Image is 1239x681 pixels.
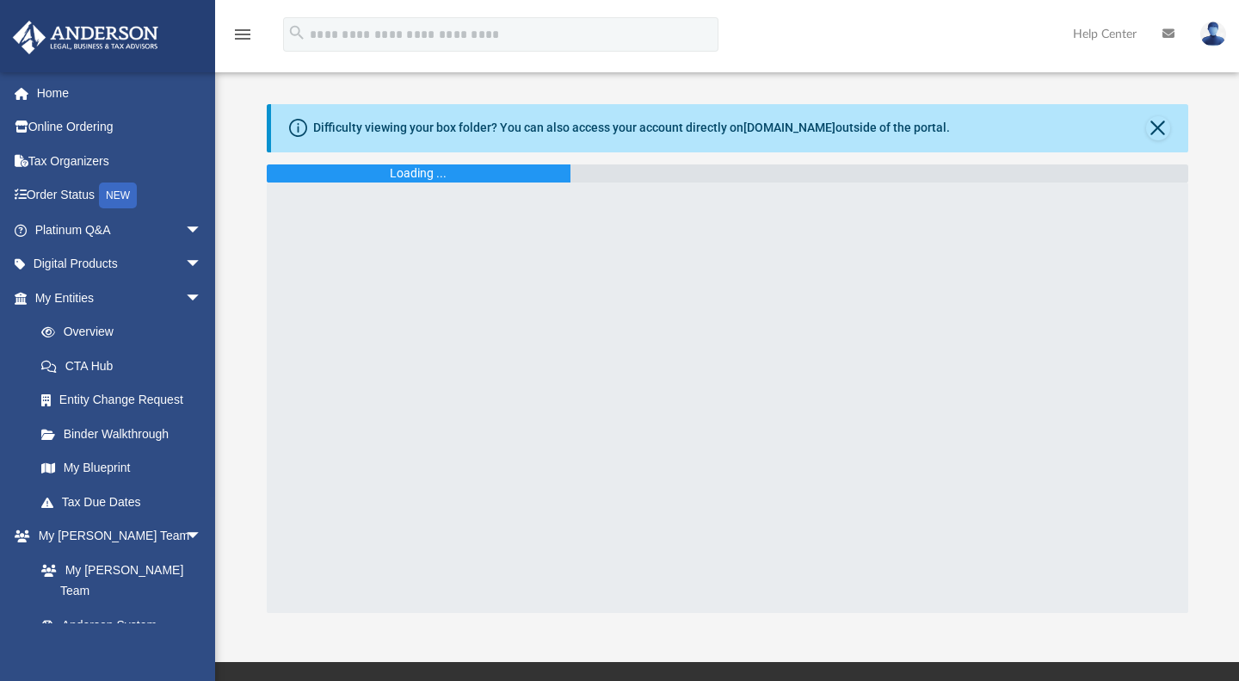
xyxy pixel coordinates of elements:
a: Entity Change Request [24,383,228,418]
span: arrow_drop_down [185,213,219,248]
i: search [287,23,306,42]
i: menu [232,24,253,45]
a: Platinum Q&Aarrow_drop_down [12,213,228,247]
div: Loading ... [390,164,447,183]
span: arrow_drop_down [185,247,219,282]
div: Difficulty viewing your box folder? You can also access your account directly on outside of the p... [313,119,950,137]
a: Order StatusNEW [12,178,228,214]
a: My Blueprint [24,451,219,486]
a: Online Ordering [12,110,228,145]
img: User Pic [1200,22,1226,46]
a: My [PERSON_NAME] Team [24,553,211,608]
a: Tax Due Dates [24,485,228,519]
a: Digital Productsarrow_drop_down [12,247,228,282]
a: menu [232,33,253,45]
a: CTA Hub [24,349,228,383]
a: My [PERSON_NAME] Teamarrow_drop_down [12,519,219,554]
a: [DOMAIN_NAME] [743,121,835,134]
a: My Entitiesarrow_drop_down [12,281,228,315]
div: NEW [99,183,137,208]
button: Close [1146,116,1170,140]
img: Anderson Advisors Platinum Portal [8,21,163,54]
a: Anderson System [24,608,219,642]
span: arrow_drop_down [185,281,219,316]
a: Binder Walkthrough [24,417,228,451]
a: Overview [24,315,228,350]
a: Tax Organizers [12,144,228,178]
a: Home [12,76,228,110]
span: arrow_drop_down [185,519,219,554]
